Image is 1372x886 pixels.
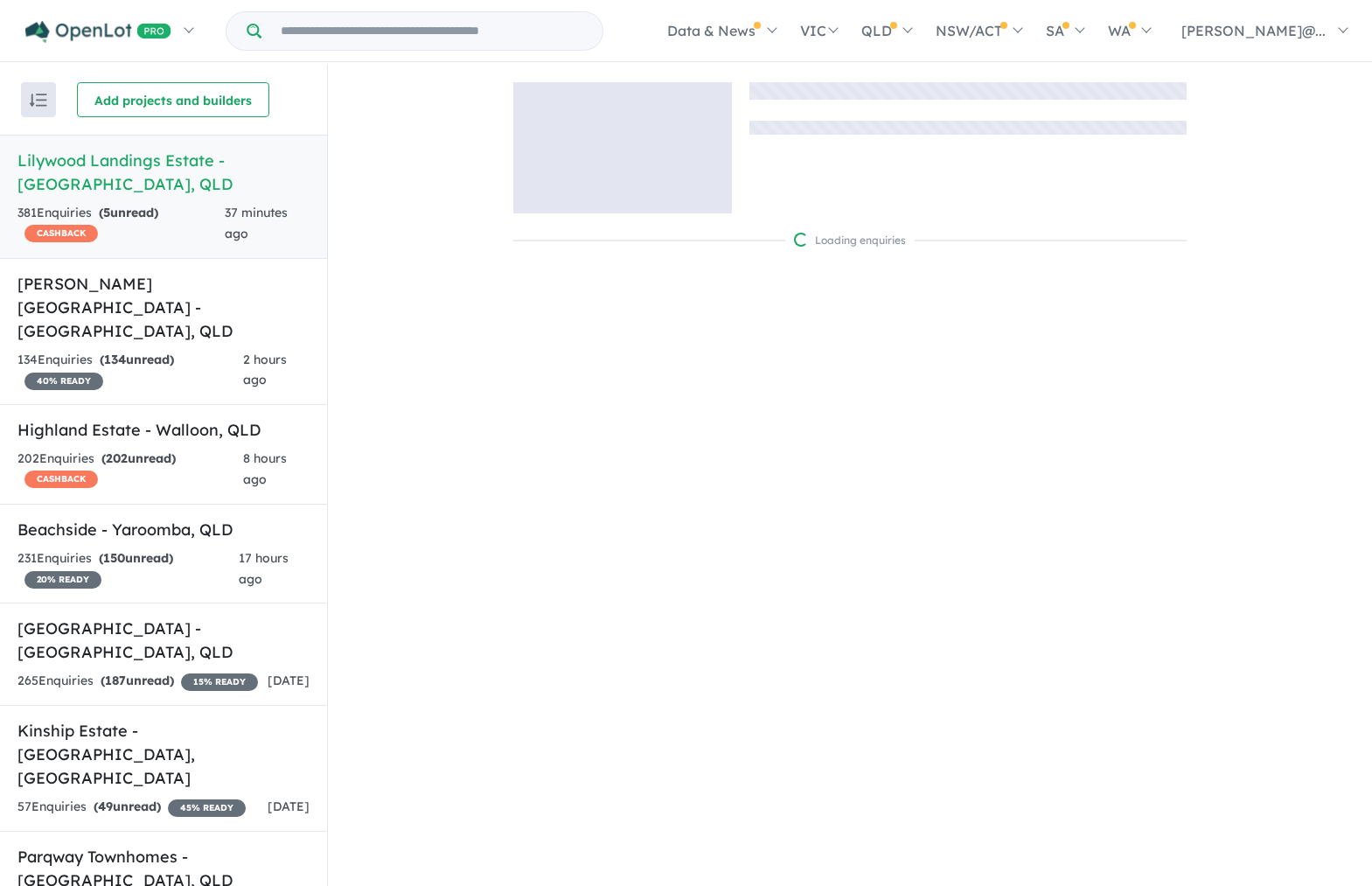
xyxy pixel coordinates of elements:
[1181,22,1326,39] span: [PERSON_NAME]@...
[99,205,158,220] strong: ( unread)
[100,352,174,367] strong: ( unread)
[243,352,287,388] span: 2 hours ago
[24,471,98,488] span: CASHBACK
[25,21,171,43] img: Openlot PRO Logo White
[243,450,287,487] span: 8 hours ago
[17,518,310,541] h5: Beachside - Yaroomba , QLD
[181,673,258,691] span: 15 % READY
[225,205,288,241] span: 37 minutes ago
[168,799,246,817] span: 45 % READY
[268,799,310,814] span: [DATE]
[77,82,269,117] button: Add projects and builders
[17,350,243,392] div: 134 Enquir ies
[106,450,128,466] span: 202
[24,571,101,589] span: 20 % READY
[17,449,243,491] div: 202 Enquir ies
[94,799,161,814] strong: ( unread)
[265,12,599,50] input: Try estate name, suburb, builder or developer
[24,373,103,390] span: 40 % READY
[17,719,310,790] h5: Kinship Estate - [GEOGRAPHIC_DATA] , [GEOGRAPHIC_DATA]
[17,272,310,343] h5: [PERSON_NAME][GEOGRAPHIC_DATA] - [GEOGRAPHIC_DATA] , QLD
[17,617,310,664] h5: [GEOGRAPHIC_DATA] - [GEOGRAPHIC_DATA] , QLD
[24,225,98,242] span: CASHBACK
[98,799,113,814] span: 49
[239,550,289,587] span: 17 hours ago
[17,671,258,692] div: 265 Enquir ies
[30,94,47,107] img: sort.svg
[103,550,125,566] span: 150
[17,548,239,590] div: 231 Enquir ies
[17,418,310,442] h5: Highland Estate - Walloon , QLD
[105,673,126,688] span: 187
[101,450,176,466] strong: ( unread)
[794,232,906,249] div: Loading enquiries
[103,205,110,220] span: 5
[104,352,126,367] span: 134
[17,203,225,245] div: 381 Enquir ies
[101,673,174,688] strong: ( unread)
[268,673,310,688] span: [DATE]
[99,550,173,566] strong: ( unread)
[17,149,310,196] h5: Lilywood Landings Estate - [GEOGRAPHIC_DATA] , QLD
[17,797,246,818] div: 57 Enquir ies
